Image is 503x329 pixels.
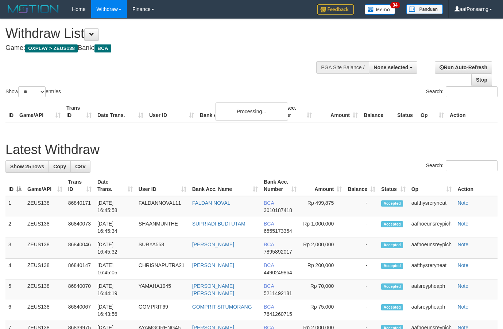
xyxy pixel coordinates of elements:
th: Bank Acc. Number: activate to sort column ascending [261,175,299,196]
th: Game/API: activate to sort column ascending [24,175,65,196]
span: Accepted [381,304,403,310]
div: Processing... [215,102,288,121]
input: Search: [446,86,498,97]
td: aafnoeunsreypich [409,238,455,259]
span: BCA [264,221,274,227]
select: Showentries [18,86,46,97]
td: - [345,259,378,279]
span: Copy 3010187418 to clipboard [264,207,292,213]
span: BCA [264,242,274,247]
td: [DATE] 16:43:56 [94,300,136,321]
a: [PERSON_NAME] [192,262,234,268]
span: Show 25 rows [10,164,44,169]
td: 4 [5,259,24,279]
td: 1 [5,196,24,217]
label: Show entries [5,86,61,97]
th: Action [447,101,498,122]
td: [DATE] 16:45:05 [94,259,136,279]
a: Note [457,262,468,268]
span: Copy 7641260715 to clipboard [264,311,292,317]
th: Bank Acc. Number [269,101,315,122]
td: aafsreypheaph [409,279,455,300]
th: Trans ID: activate to sort column ascending [65,175,94,196]
span: 34 [390,2,400,8]
span: Copy 6555173354 to clipboard [264,228,292,234]
th: Op: activate to sort column ascending [409,175,455,196]
th: Status: activate to sort column ascending [378,175,409,196]
a: Copy [49,160,71,173]
h1: Withdraw List [5,26,328,41]
span: Copy 5211492181 to clipboard [264,290,292,296]
span: BCA [264,304,274,310]
th: User ID [146,101,197,122]
span: Accepted [381,283,403,290]
td: Rp 499,875 [299,196,345,217]
td: aafthysreryneat [409,259,455,279]
th: Date Trans.: activate to sort column ascending [94,175,136,196]
a: Note [457,221,468,227]
a: Stop [471,74,492,86]
td: 2 [5,217,24,238]
td: FALDANNOVAL11 [136,196,189,217]
td: Rp 75,000 [299,300,345,321]
span: BCA [264,283,274,289]
td: 6 [5,300,24,321]
img: panduan.png [406,4,443,14]
td: [DATE] 16:45:58 [94,196,136,217]
a: Note [457,242,468,247]
a: GOMPRIT SITUMORANG [192,304,252,310]
td: aafnoeunsreypich [409,217,455,238]
th: Op [418,101,447,122]
th: ID: activate to sort column descending [5,175,24,196]
span: Accepted [381,200,403,207]
th: User ID: activate to sort column ascending [136,175,189,196]
td: 86840046 [65,238,94,259]
a: SUPRIADI BUDI UTAM [192,221,245,227]
a: Note [457,304,468,310]
td: [DATE] 16:45:34 [94,217,136,238]
td: ZEUS138 [24,217,65,238]
td: Rp 70,000 [299,279,345,300]
td: - [345,196,378,217]
td: 86840070 [65,279,94,300]
span: Copy 7895892017 to clipboard [264,249,292,255]
h4: Game: Bank: [5,44,328,52]
th: Status [394,101,418,122]
th: Game/API [16,101,63,122]
th: Balance: activate to sort column ascending [345,175,378,196]
td: CHRISNAPUTRA21 [136,259,189,279]
td: Rp 1,000,000 [299,217,345,238]
th: Bank Acc. Name [197,101,269,122]
img: Button%20Memo.svg [365,4,395,15]
div: PGA Site Balance / [316,61,369,74]
a: Note [457,283,468,289]
td: - [345,279,378,300]
td: ZEUS138 [24,279,65,300]
td: 86840171 [65,196,94,217]
td: Rp 200,000 [299,259,345,279]
a: Run Auto-Refresh [435,61,492,74]
span: BCA [94,44,111,52]
label: Search: [426,86,498,97]
label: Search: [426,160,498,171]
span: CSV [75,164,86,169]
td: 3 [5,238,24,259]
td: ZEUS138 [24,259,65,279]
a: CSV [70,160,90,173]
th: Balance [361,101,394,122]
a: FALDAN NOVAL [192,200,231,206]
th: Action [454,175,498,196]
th: Bank Acc. Name: activate to sort column ascending [189,175,261,196]
td: ZEUS138 [24,238,65,259]
td: GOMPRIT69 [136,300,189,321]
td: SURYA558 [136,238,189,259]
td: 86840073 [65,217,94,238]
img: MOTION_logo.png [5,4,61,15]
span: BCA [264,262,274,268]
td: YAMAHA1945 [136,279,189,300]
a: Note [457,200,468,206]
td: 86840067 [65,300,94,321]
td: ZEUS138 [24,300,65,321]
span: Accepted [381,221,403,227]
input: Search: [446,160,498,171]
